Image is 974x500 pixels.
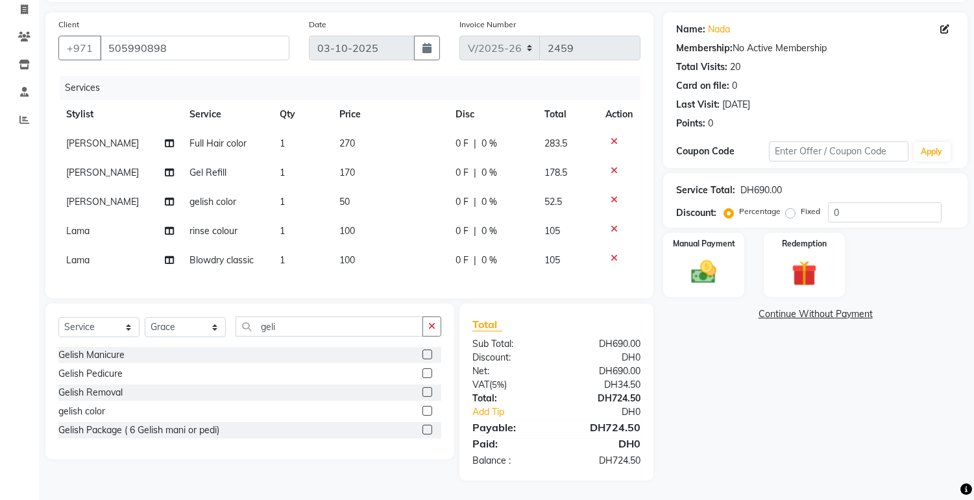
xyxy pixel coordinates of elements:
div: DH690.00 [557,364,651,378]
span: Blowdry classic [190,254,254,266]
div: Coupon Code [676,145,769,158]
div: Services [60,76,650,100]
span: 52.5 [544,196,562,208]
span: Lama [66,225,90,237]
input: Enter Offer / Coupon Code [769,141,908,161]
button: Apply [914,142,951,161]
span: 0 % [481,166,497,180]
span: 170 [339,167,355,178]
div: Service Total: [676,184,735,197]
div: ( ) [463,378,557,392]
span: [PERSON_NAME] [66,137,139,149]
label: Percentage [739,206,781,217]
th: Action [598,100,640,129]
label: Client [58,19,79,30]
th: Qty [272,100,332,129]
div: DH34.50 [557,378,651,392]
th: Service [182,100,273,129]
div: Points: [676,117,705,130]
label: Manual Payment [673,238,735,250]
div: Balance : [463,454,557,468]
div: DH724.50 [557,392,651,405]
label: Redemption [782,238,827,250]
th: Total [537,100,598,129]
label: Fixed [801,206,820,217]
span: | [474,195,476,209]
span: gelish color [190,196,237,208]
span: Full Hair color [190,137,247,149]
div: Discount: [676,206,716,220]
div: Gelish Removal [58,386,123,399]
img: _cash.svg [683,257,724,287]
span: 1 [280,254,285,266]
span: VAT [472,379,489,390]
span: Gel Refill [190,167,227,178]
span: 283.5 [544,137,567,149]
span: 5% [492,379,504,390]
div: Payable: [463,420,557,435]
span: 0 F [456,195,469,209]
span: 1 [280,167,285,178]
a: Nada [708,23,730,36]
div: No Active Membership [676,42,955,55]
div: 20 [730,60,740,74]
span: | [474,254,476,267]
span: 1 [280,196,285,208]
input: Search by Name/Mobile/Email/Code [100,36,289,60]
span: rinse colour [190,225,238,237]
span: 0 % [481,195,497,209]
div: Gelish Package ( 6 Gelish mani or pedi) [58,423,219,437]
span: 0 % [481,254,497,267]
div: Name: [676,23,705,36]
input: Search or Scan [236,316,423,337]
div: Card on file: [676,79,729,93]
div: Gelish Manicure [58,348,125,362]
span: 50 [339,196,350,208]
th: Disc [448,100,537,129]
div: DH0 [572,405,651,419]
div: DH0 [557,351,651,364]
span: 0 F [456,137,469,150]
div: DH0 [557,436,651,451]
span: 0 F [456,254,469,267]
span: 270 [339,137,355,149]
img: _gift.svg [784,257,825,289]
span: 0 F [456,224,469,238]
label: Date [309,19,326,30]
span: 0 F [456,166,469,180]
div: [DATE] [722,98,750,112]
div: Total Visits: [676,60,727,74]
span: | [474,137,476,150]
th: Price [332,100,448,129]
div: DH724.50 [557,420,651,435]
button: +971 [58,36,101,60]
span: [PERSON_NAME] [66,167,139,178]
span: 105 [544,254,560,266]
span: [PERSON_NAME] [66,196,139,208]
div: Last Visit: [676,98,720,112]
a: Continue Without Payment [666,307,965,321]
div: Discount: [463,351,557,364]
span: 100 [339,225,355,237]
div: DH724.50 [557,454,651,468]
div: Sub Total: [463,337,557,351]
div: Net: [463,364,557,378]
span: Lama [66,254,90,266]
label: Invoice Number [459,19,516,30]
div: DH690.00 [740,184,782,197]
span: 100 [339,254,355,266]
div: Paid: [463,436,557,451]
div: Membership: [676,42,733,55]
span: | [474,166,476,180]
a: Add Tip [463,405,572,419]
span: | [474,224,476,238]
span: Total [472,318,502,331]
div: Gelish Pedicure [58,367,123,381]
div: 0 [732,79,737,93]
div: gelish color [58,405,105,418]
span: 0 % [481,224,497,238]
th: Stylist [58,100,182,129]
div: Total: [463,392,557,405]
div: DH690.00 [557,337,651,351]
span: 178.5 [544,167,567,178]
